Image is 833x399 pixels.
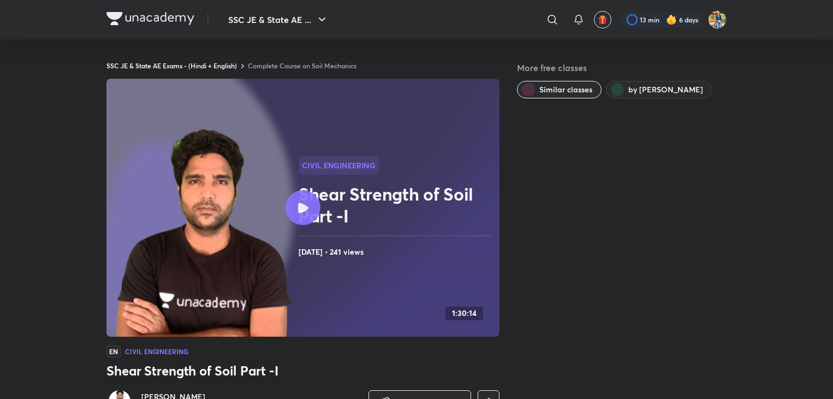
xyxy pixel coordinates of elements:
[517,61,727,74] h5: More free classes
[248,61,356,70] a: Complete Course on Soil Mechanics
[106,61,237,70] a: SSC JE & State AE Exams - (Hindi + English)
[106,12,194,25] img: Company Logo
[708,10,727,29] img: Tampoo Sambyal
[452,309,477,318] h4: 1:30:14
[628,84,703,95] span: by Praveen Kumar
[125,348,188,355] h4: Civil Engineering
[222,9,335,31] button: SSC JE & State AE ...
[299,245,495,259] h4: [DATE] • 241 views
[106,12,194,28] a: Company Logo
[598,15,608,25] img: avatar
[106,362,499,379] h3: Shear Strength of Soil Part -I
[594,11,611,28] button: avatar
[299,183,495,227] h2: Shear Strength of Soil Part -I
[517,81,602,98] button: Similar classes
[606,81,712,98] button: by Praveen Kumar
[539,84,592,95] span: Similar classes
[666,14,677,25] img: streak
[106,345,121,357] span: EN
